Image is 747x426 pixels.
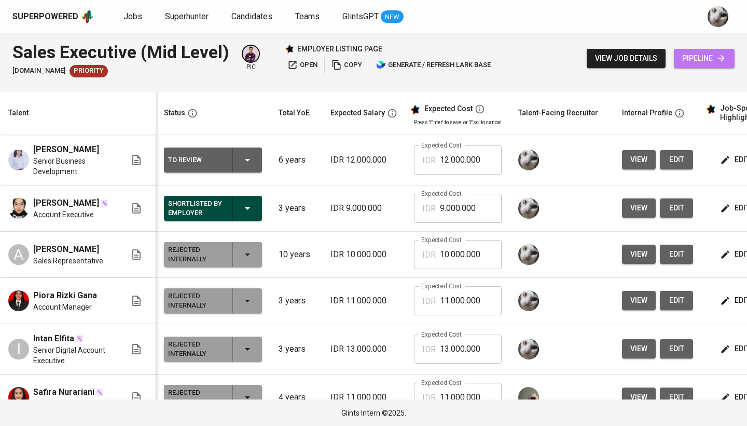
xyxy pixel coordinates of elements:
[424,104,473,114] div: Expected Cost
[123,10,144,23] a: Jobs
[622,198,656,218] button: view
[374,57,493,73] button: lark generate / refresh lark base
[164,288,262,313] button: Rejected Internally
[630,391,647,404] span: view
[287,59,317,71] span: open
[33,156,114,177] span: Senior Business Development
[295,10,322,23] a: Teams
[668,294,685,307] span: edit
[330,391,397,404] p: IDR 11.000.000
[164,385,262,410] button: Rejected Internally
[622,388,656,407] button: view
[295,11,320,21] span: Teams
[231,11,272,21] span: Candidates
[165,10,211,23] a: Superhunter
[168,338,224,361] div: Rejected Internally
[376,60,386,70] img: lark
[660,245,693,264] button: edit
[381,12,404,22] span: NEW
[70,66,108,76] span: Priority
[422,295,436,308] p: IDR
[518,198,539,219] img: tharisa.rizky@glints.com
[660,150,693,169] a: edit
[630,153,647,166] span: view
[168,153,224,167] div: To Review
[330,343,397,355] p: IDR 13.000.000
[33,289,97,302] span: Piora Rizki Gana
[422,154,436,167] p: IDR
[33,143,99,156] span: [PERSON_NAME]
[95,388,104,396] img: magic_wand.svg
[660,388,693,407] button: edit
[708,6,728,27] img: tharisa.rizky@glints.com
[706,104,716,114] img: glints_star.svg
[242,45,260,72] div: pic
[33,256,103,266] span: Sales Representative
[123,11,142,21] span: Jobs
[12,66,65,76] span: [DOMAIN_NAME]
[12,11,78,23] div: Superpowered
[164,242,262,267] button: Rejected Internally
[330,202,397,215] p: IDR 9.000.000
[630,342,647,355] span: view
[33,398,94,409] span: Account Executive
[518,150,539,170] img: tharisa.rizky@glints.com
[668,153,685,166] span: edit
[279,202,314,215] p: 3 years
[329,57,365,73] button: copy
[587,49,666,68] button: view job details
[660,198,693,218] button: edit
[8,150,29,170] img: Tasha Novianti
[279,295,314,307] p: 3 years
[164,196,262,221] button: Shortlisted by Employer
[279,391,314,404] p: 4 years
[12,9,94,24] a: Superpoweredapp logo
[518,387,539,408] img: aji.muda@glints.com
[342,10,404,23] a: GlintsGPT NEW
[168,243,224,266] div: Rejected Internally
[422,343,436,356] p: IDR
[330,248,397,261] p: IDR 10.000.000
[422,249,436,261] p: IDR
[279,154,314,166] p: 6 years
[668,248,685,261] span: edit
[674,49,735,68] a: pipeline
[70,65,108,77] div: New Job received from Demand Team
[518,106,598,119] div: Talent-Facing Recruiter
[8,387,29,408] img: Safira Nurariani
[100,199,108,207] img: magic_wand.svg
[8,290,29,311] img: Piora Rizki Gana
[8,339,29,360] div: I
[630,294,647,307] span: view
[595,52,657,65] span: view job details
[682,52,726,65] span: pipeline
[297,44,382,54] p: employer listing page
[33,243,99,256] span: [PERSON_NAME]
[243,46,259,62] img: erwin@glints.com
[168,197,224,220] div: Shortlisted by Employer
[168,289,224,312] div: Rejected Internally
[330,106,385,119] div: Expected Salary
[376,59,491,71] span: generate / refresh lark base
[660,339,693,358] a: edit
[33,345,114,366] span: Senior Digital Account Executive
[330,154,397,166] p: IDR 12.000.000
[622,339,656,358] button: view
[75,335,84,343] img: magic_wand.svg
[518,339,539,360] img: tharisa.rizky@glints.com
[33,332,74,345] span: Intan Elfita
[622,291,656,310] button: view
[410,104,420,115] img: glints_star.svg
[285,57,320,73] button: open
[622,106,672,119] div: Internal Profile
[8,198,29,219] img: Aghnia Zelfy
[331,59,362,71] span: copy
[279,248,314,261] p: 10 years
[165,11,209,21] span: Superhunter
[164,106,185,119] div: Status
[622,245,656,264] button: view
[660,291,693,310] button: edit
